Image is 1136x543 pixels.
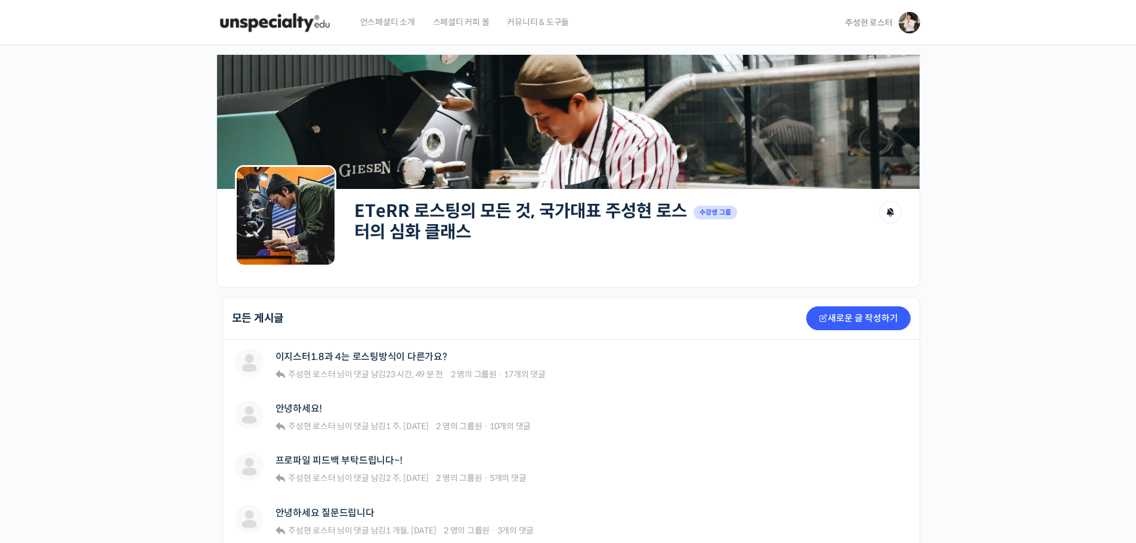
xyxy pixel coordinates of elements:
[806,306,911,330] a: 새로운 글 작성하기
[694,206,738,219] span: 수강생 그룹
[444,525,490,536] span: 2 명의 그룹원
[491,525,496,536] span: ·
[286,421,335,432] a: 주성현 로스터
[276,351,447,362] a: 이지스터1.8과 4는 로스팅방식이 다른가요?
[451,369,497,380] span: 2 명의 그룹원
[499,369,503,380] span: ·
[386,525,436,536] a: 1 개월, [DATE]
[288,421,335,432] span: 주성현 로스터
[286,421,428,432] span: 님이 댓글 남김
[232,313,284,324] h2: 모든 게시글
[497,525,534,536] span: 3개의 댓글
[386,421,428,432] a: 1 주, [DATE]
[286,369,335,380] a: 주성현 로스터
[288,525,335,536] span: 주성현 로스터
[276,403,323,414] a: 안녕하세요!
[436,473,482,483] span: 2 명의 그룹원
[286,473,335,483] a: 주성현 로스터
[490,473,527,483] span: 5개의 댓글
[288,473,335,483] span: 주성현 로스터
[288,369,335,380] span: 주성현 로스터
[286,369,443,380] span: 님이 댓글 남김
[276,455,403,466] a: 프로파일 피드백 부탁드립니다~!
[845,17,892,28] span: 주성현 로스터
[354,201,688,242] h2: ETeRR 로스팅의 모든 것, 국가대표 주성현 로스터의 심화 클래스
[484,421,488,432] span: ·
[235,165,336,266] img: Group logo of ETeRR 로스팅의 모든 것, 국가대표 주성현 로스터의 심화 클래스
[286,525,335,536] a: 주성현 로스터
[286,525,436,536] span: 님이 댓글 남김
[386,369,443,380] a: 23 시간, 49 분 전
[504,369,545,380] span: 17개의 댓글
[484,473,488,483] span: ·
[276,507,374,519] a: 안녕하세요 질문드립니다
[386,473,428,483] a: 2 주, [DATE]
[286,473,428,483] span: 님이 댓글 남김
[490,421,531,432] span: 10개의 댓글
[436,421,482,432] span: 2 명의 그룹원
